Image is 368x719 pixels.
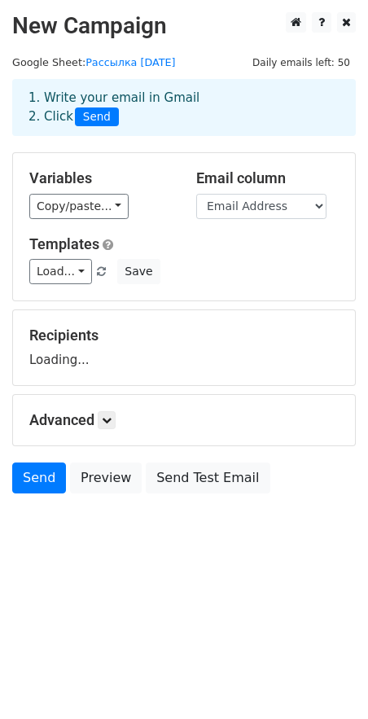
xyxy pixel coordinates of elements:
h5: Variables [29,169,172,187]
h5: Advanced [29,411,339,429]
h2: New Campaign [12,12,356,40]
h5: Recipients [29,327,339,344]
span: Daily emails left: 50 [247,54,356,72]
span: Send [75,107,119,127]
div: 1. Write your email in Gmail 2. Click [16,89,352,126]
h5: Email column [196,169,339,187]
a: Send [12,463,66,493]
a: Copy/paste... [29,194,129,219]
div: Loading... [29,327,339,369]
a: Daily emails left: 50 [247,56,356,68]
small: Google Sheet: [12,56,176,68]
a: Preview [70,463,142,493]
a: Send Test Email [146,463,269,493]
a: Load... [29,259,92,284]
a: Рассылка [DATE] [85,56,175,68]
a: Templates [29,235,99,252]
button: Save [117,259,160,284]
